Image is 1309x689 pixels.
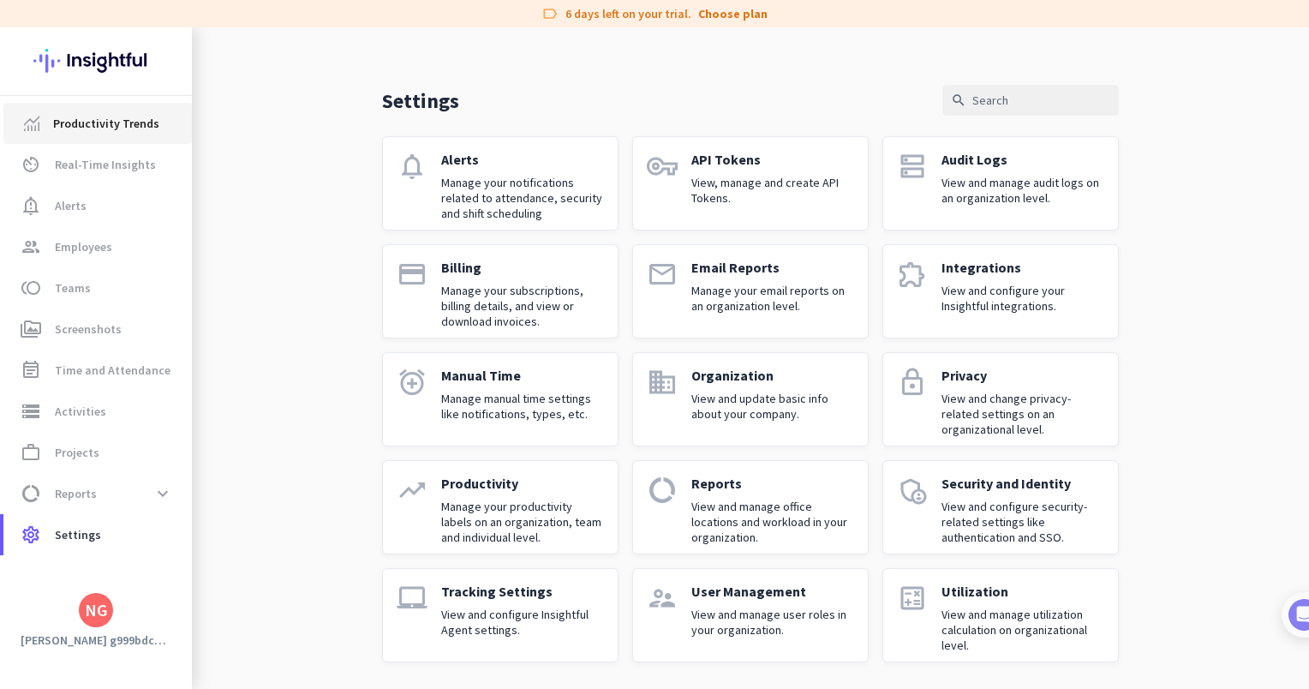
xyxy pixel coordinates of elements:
p: View and configure your Insightful integrations. [941,283,1104,314]
i: data_usage [21,483,41,504]
input: Search [942,85,1119,116]
i: perm_media [21,319,41,339]
a: calculateUtilizationView and manage utilization calculation on organizational level. [882,568,1119,662]
a: emailEmail ReportsManage your email reports on an organization level. [632,244,869,339]
p: Billing [441,259,604,276]
p: View and change privacy-related settings on an organizational level. [941,391,1104,437]
a: vpn_keyAPI TokensView, manage and create API Tokens. [632,136,869,231]
span: Reports [55,483,97,504]
i: payment [397,259,427,290]
p: Organization [691,367,854,384]
i: laptop_mac [397,583,427,614]
i: extension [897,259,928,290]
i: trending_up [397,475,427,506]
p: User Management [691,583,854,600]
a: admin_panel_settingsSecurity and IdentityView and configure security-related settings like authen... [882,460,1119,554]
a: extensionIntegrationsView and configure your Insightful integrations. [882,244,1119,339]
p: View and manage audit logs on an organization level. [941,175,1104,206]
a: lockPrivacyView and change privacy-related settings on an organizational level. [882,352,1119,446]
i: vpn_key [647,151,678,182]
p: Manage your productivity labels on an organization, team and individual level. [441,499,604,545]
i: toll [21,278,41,298]
i: search [951,93,966,108]
div: NG [85,602,108,619]
i: admin_panel_settings [897,475,928,506]
a: settingsSettings [3,514,192,555]
p: View and configure Insightful Agent settings. [441,607,604,638]
a: alarm_addManual TimeManage manual time settings like notifications, types, etc. [382,352,619,446]
span: Employees [55,237,112,257]
p: Manual Time [441,367,604,384]
p: Settings [382,87,459,114]
i: lock [897,367,928,398]
i: notifications [397,151,427,182]
i: work_outline [21,442,41,463]
a: storageActivities [3,391,192,432]
i: email [647,259,678,290]
p: API Tokens [691,151,854,168]
a: perm_mediaScreenshots [3,309,192,350]
p: Privacy [941,367,1104,384]
a: event_noteTime and Attendance [3,350,192,391]
i: av_timer [21,154,41,175]
p: Manage manual time settings like notifications, types, etc. [441,391,604,422]
p: View and update basic info about your company. [691,391,854,422]
i: supervisor_account [647,583,678,614]
i: domain [647,367,678,398]
i: storage [21,401,41,422]
i: label [541,5,559,22]
button: expand_more [147,478,178,509]
a: data_usageReportsexpand_more [3,473,192,514]
a: data_usageReportsView and manage office locations and workload in your organization. [632,460,869,554]
span: Real-Time Insights [55,154,156,175]
span: Teams [55,278,91,298]
i: group [21,237,41,257]
a: Choose plan [698,5,768,22]
i: notification_important [21,195,41,216]
a: notificationsAlertsManage your notifications related to attendance, security and shift scheduling [382,136,619,231]
i: event_note [21,360,41,380]
i: dns [897,151,928,182]
p: Integrations [941,259,1104,276]
a: domainOrganizationView and update basic info about your company. [632,352,869,446]
p: Security and Identity [941,475,1104,492]
i: alarm_add [397,367,427,398]
a: notification_importantAlerts [3,185,192,226]
span: Settings [55,524,101,545]
p: Email Reports [691,259,854,276]
span: Projects [55,442,99,463]
p: Utilization [941,583,1104,600]
p: View and manage utilization calculation on organizational level. [941,607,1104,653]
span: Time and Attendance [55,360,170,380]
a: supervisor_accountUser ManagementView and manage user roles in your organization. [632,568,869,662]
a: tollTeams [3,267,192,309]
a: groupEmployees [3,226,192,267]
p: View and configure security-related settings like authentication and SSO. [941,499,1104,545]
a: av_timerReal-Time Insights [3,144,192,185]
p: Manage your notifications related to attendance, security and shift scheduling [441,175,604,221]
a: trending_upProductivityManage your productivity labels on an organization, team and individual le... [382,460,619,554]
a: menu-itemProductivity Trends [3,103,192,144]
span: Productivity Trends [53,113,159,134]
p: Manage your email reports on an organization level. [691,283,854,314]
img: menu-item [24,116,39,131]
span: Alerts [55,195,87,216]
p: View and manage user roles in your organization. [691,607,854,638]
i: settings [21,524,41,545]
a: paymentBillingManage your subscriptions, billing details, and view or download invoices. [382,244,619,339]
p: Audit Logs [941,151,1104,168]
a: dnsAudit LogsView and manage audit logs on an organization level. [882,136,1119,231]
p: View and manage office locations and workload in your organization. [691,499,854,545]
i: calculate [897,583,928,614]
p: Tracking Settings [441,583,604,600]
p: Manage your subscriptions, billing details, and view or download invoices. [441,283,604,329]
p: Reports [691,475,854,492]
a: laptop_macTracking SettingsView and configure Insightful Agent settings. [382,568,619,662]
a: work_outlineProjects [3,432,192,473]
i: data_usage [647,475,678,506]
p: View, manage and create API Tokens. [691,175,854,206]
p: Productivity [441,475,604,492]
span: Screenshots [55,319,122,339]
p: Alerts [441,151,604,168]
span: Activities [55,401,106,422]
